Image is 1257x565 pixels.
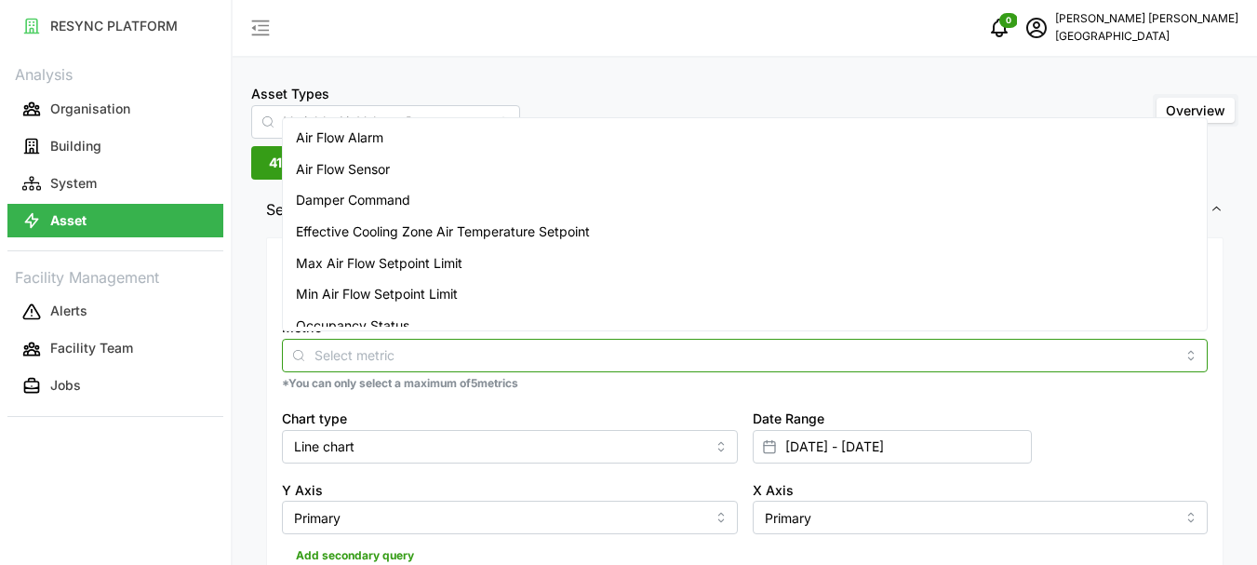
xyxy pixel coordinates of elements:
p: Facility Team [50,339,133,357]
a: Facility Team [7,330,223,368]
input: Select X axis [753,501,1209,534]
button: 41 locations selected [251,146,419,180]
p: RESYNC PLATFORM [50,17,178,35]
p: Alerts [50,302,87,320]
button: RESYNC PLATFORM [7,9,223,43]
span: Effective Cooling Zone Air Temperature Setpoint [296,222,590,242]
a: Organisation [7,90,223,128]
button: Settings [251,187,1238,233]
button: notifications [981,9,1018,47]
span: Occupancy Status [296,316,409,336]
span: Damper Command [296,190,410,210]
a: Alerts [7,293,223,330]
input: Select date range [753,430,1032,464]
p: *You can only select a maximum of 5 metrics [282,376,1208,392]
label: X Axis [753,480,794,501]
a: RESYNC PLATFORM [7,7,223,45]
p: [GEOGRAPHIC_DATA] [1055,28,1238,46]
input: Select Y axis [282,501,738,534]
a: Building [7,128,223,165]
span: Air Flow Alarm [296,128,383,148]
p: Asset [50,211,87,230]
button: System [7,167,223,200]
p: Jobs [50,376,81,395]
p: Building [50,137,101,155]
label: Asset Types [251,84,329,104]
button: Jobs [7,370,223,403]
label: Date Range [753,409,824,429]
button: Building [7,129,223,163]
p: [PERSON_NAME] [PERSON_NAME] [1055,10,1238,28]
p: Organisation [50,100,130,118]
a: System [7,165,223,202]
button: Organisation [7,92,223,126]
span: Overview [1166,102,1225,118]
p: Facility Management [7,262,223,289]
span: 0 [1006,14,1011,27]
span: 41 locations selected [269,147,401,179]
span: Air Flow Sensor [296,159,390,180]
p: System [50,174,97,193]
label: Y Axis [282,480,323,501]
label: Chart type [282,409,347,429]
button: Facility Team [7,332,223,366]
span: Max Air Flow Setpoint Limit [296,253,462,274]
button: Asset [7,204,223,237]
input: Select metric [314,344,1175,365]
a: Asset [7,202,223,239]
span: Settings [266,187,1210,233]
a: Jobs [7,368,223,405]
button: schedule [1018,9,1055,47]
p: Analysis [7,60,223,87]
span: Min Air Flow Setpoint Limit [296,284,458,304]
button: Alerts [7,295,223,329]
input: Select chart type [282,430,738,464]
